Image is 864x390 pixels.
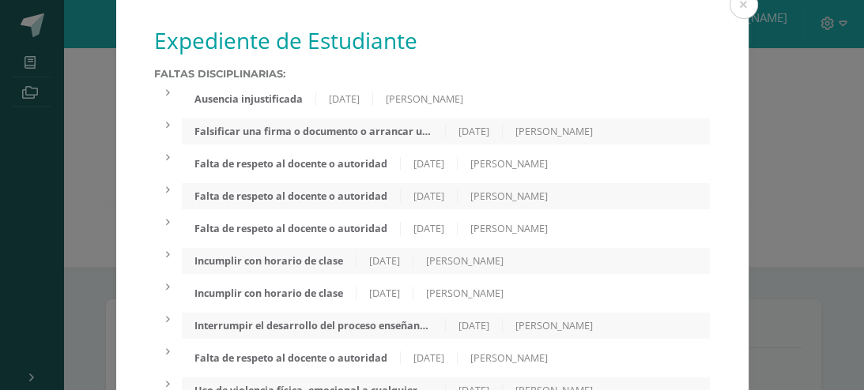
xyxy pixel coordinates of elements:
div: Ausencia injustificada [182,92,316,106]
div: Falta de respeto al docente o autoridad [182,222,401,235]
div: [DATE] [401,222,458,235]
div: [DATE] [446,319,503,332]
div: [PERSON_NAME] [413,287,516,300]
h1: Expediente de Estudiante [154,25,711,55]
div: Incumplir con horario de clase [182,287,357,300]
div: [PERSON_NAME] [413,254,516,268]
div: Falsificar una firma o documento o arrancar una hoja de la agenda [182,125,446,138]
div: Incumplir con horario de clase [182,254,357,268]
div: Falta de respeto al docente o autoridad [182,189,401,203]
div: [PERSON_NAME] [458,222,560,235]
label: Faltas Disciplinarias: [154,68,711,80]
div: Interrumpir el desarrollo del proceso enseñanza-aprendizaje [182,319,446,332]
div: [PERSON_NAME] [503,319,606,332]
div: Falta de respeto al docente o autoridad [182,351,401,365]
div: [PERSON_NAME] [503,125,606,138]
div: [PERSON_NAME] [458,351,560,365]
div: [DATE] [316,92,373,106]
div: [PERSON_NAME] [458,189,560,203]
div: [PERSON_NAME] [373,92,476,106]
div: [DATE] [357,254,413,268]
div: [DATE] [401,189,458,203]
div: Falta de respeto al docente o autoridad [182,157,401,171]
div: [PERSON_NAME] [458,157,560,171]
div: [DATE] [401,157,458,171]
div: [DATE] [401,351,458,365]
div: [DATE] [357,287,413,300]
div: [DATE] [446,125,503,138]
